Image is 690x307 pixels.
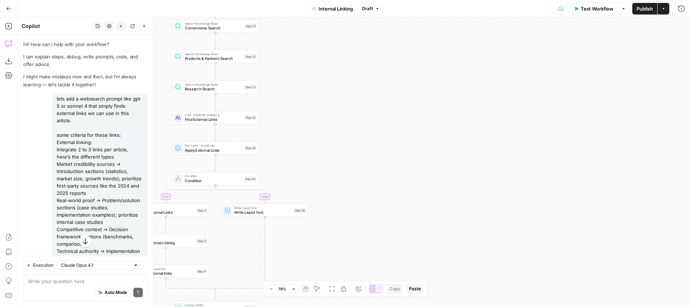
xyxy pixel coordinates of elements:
[61,262,130,269] input: Claude Opus 4.1
[165,247,167,264] g: Edge from step_5 to step_4
[185,117,242,123] span: Find External Links
[244,85,256,90] div: Step 53
[406,284,424,294] button: Paste
[244,146,256,151] div: Step 59
[581,5,613,12] span: Test Workflow
[185,21,243,25] span: Search Knowledge Base
[221,204,309,217] div: Write Liquid TextWrite Liquid TextStep 50
[33,262,53,269] span: Execution
[185,143,242,148] span: Run Code · JavaScript
[122,204,210,217] div: LLM · O3Identify Internal LinksStep 3
[135,205,194,210] span: LLM · O3
[171,80,259,94] div: Search Knowledge BaseResearch SearchStep 53
[135,271,194,277] span: Replace internal links
[105,289,127,296] span: Auto Mode
[244,54,256,59] div: Step 52
[569,3,618,15] button: Test Workflow
[294,208,306,213] div: Step 50
[166,278,215,291] g: Edge from step_4 to step_46-conditional-end
[196,238,207,243] div: Step 5
[215,124,216,141] g: Edge from step_58 to step_59
[22,22,91,30] div: Copilot
[185,56,242,61] span: Products & Partners Search
[185,52,242,56] span: Search Knowledge Base
[95,288,130,297] button: Auto Mode
[389,286,400,292] span: Copy
[196,208,207,213] div: Step 3
[135,267,194,271] span: Run Code · JavaScript
[215,290,216,300] g: Edge from step_46-conditional-end to step_38
[23,41,147,48] p: Hi! How can I help with your workflow?
[171,19,259,33] div: Search Knowledge BaseCornerstone SearchStep 51
[215,155,216,171] g: Edge from step_59 to step_46
[185,303,242,307] span: Format JSON
[234,209,291,215] span: Write Liquid Text
[632,3,657,15] button: Publish
[171,111,259,124] div: LLM · [PERSON_NAME] 4Find External LinksStep 58
[245,24,257,29] div: Step 51
[23,53,147,68] p: I can explain steps, debug, write prompts, code, and offer advice.
[171,142,259,155] div: Run Code · JavaScriptApply External LinksStep 59
[244,176,257,181] div: Step 46
[244,115,256,120] div: Step 58
[185,25,243,31] span: Cornerstone Search
[386,284,403,294] button: Copy
[23,261,57,270] button: Execution
[185,174,242,178] span: Condition
[308,3,357,15] button: Internal Linking
[215,64,216,80] g: Edge from step_52 to step_53
[122,265,210,278] div: Run Code · JavaScriptReplace internal linksStep 4
[171,172,259,185] div: ConditionConditionStep 46
[135,209,194,215] span: Identify Internal Links
[234,205,291,210] span: Write Liquid Text
[215,185,266,203] g: Edge from step_46 to step_50
[196,269,207,274] div: Step 4
[215,2,216,19] g: Edge from step_2 to step_51
[135,236,194,241] span: LLM · GPT-5
[278,286,286,292] span: 78%
[215,94,216,110] g: Edge from step_53 to step_58
[122,234,210,247] div: LLM · GPT-5Extract Internal LinkingStep 5
[185,178,242,184] span: Condition
[409,286,421,292] span: Paste
[215,217,265,291] g: Edge from step_50 to step_46-conditional-end
[165,217,167,233] g: Edge from step_3 to step_5
[215,33,216,49] g: Edge from step_51 to step_52
[23,73,147,88] p: I might make mistakes now and then, but I’m always learning — let’s tackle it together!
[185,82,242,87] span: Search Knowledge Base
[318,5,353,12] span: Internal Linking
[185,113,242,117] span: LLM · [PERSON_NAME] 4
[185,86,242,92] span: Research Search
[135,240,194,246] span: Extract Internal Linking
[362,5,373,12] span: Draft
[359,4,383,13] button: Draft
[165,185,215,203] g: Edge from step_46 to step_3
[171,50,259,63] div: Search Knowledge BaseProducts & Partners SearchStep 52
[637,5,653,12] span: Publish
[185,147,242,153] span: Apply External Links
